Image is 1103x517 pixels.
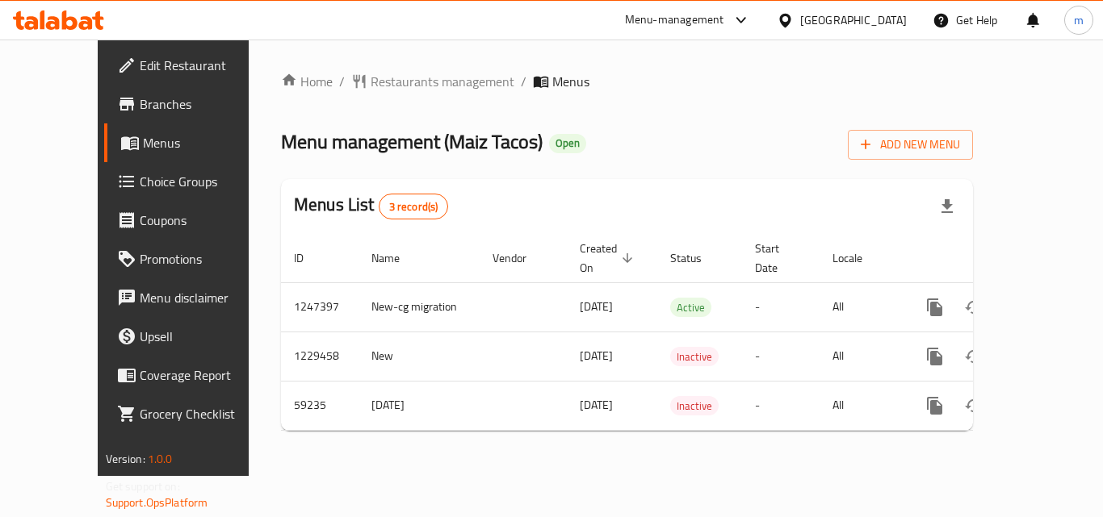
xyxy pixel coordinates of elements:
span: Promotions [140,249,269,269]
div: Open [549,134,586,153]
span: [DATE] [580,394,613,415]
span: Vendor [493,248,547,268]
a: Choice Groups [104,162,282,201]
span: Start Date [755,239,800,277]
span: Coupons [140,211,269,230]
a: Coverage Report [104,356,282,394]
span: Menus [552,72,589,91]
span: [DATE] [580,296,613,317]
span: m [1074,11,1084,29]
span: Menu disclaimer [140,288,269,307]
div: Total records count [379,194,449,219]
span: ID [294,248,325,268]
td: - [742,282,820,331]
table: enhanced table [281,234,1084,431]
span: Restaurants management [371,72,514,91]
td: New [359,331,480,381]
span: Name [371,248,421,268]
button: Add New Menu [848,130,973,160]
a: Branches [104,85,282,123]
td: New-cg migration [359,282,480,331]
span: Choice Groups [140,172,269,191]
span: Locale [832,248,883,268]
a: Upsell [104,317,282,356]
button: more [916,386,954,425]
a: Restaurants management [351,72,514,91]
td: - [742,381,820,430]
span: Branches [140,94,269,114]
td: 1247397 [281,282,359,331]
a: Promotions [104,240,282,278]
button: Change Status [954,337,993,376]
td: - [742,331,820,381]
h2: Menus List [294,193,448,219]
div: Menu-management [625,10,724,30]
a: Support.OpsPlatform [106,492,208,513]
td: [DATE] [359,381,480,430]
a: Edit Restaurant [104,46,282,85]
nav: breadcrumb [281,72,973,91]
th: Actions [903,234,1084,283]
a: Menus [104,123,282,162]
span: Menu management ( Maiz Tacos ) [281,123,543,160]
span: Version: [106,448,145,469]
td: All [820,282,903,331]
span: Active [670,298,711,317]
li: / [521,72,526,91]
span: Upsell [140,327,269,346]
span: Grocery Checklist [140,404,269,423]
a: Home [281,72,333,91]
span: [DATE] [580,345,613,366]
span: Status [670,248,723,268]
span: Open [549,136,586,150]
span: Menus [143,133,269,152]
span: Coverage Report [140,365,269,385]
td: All [820,381,903,430]
span: Created On [580,239,638,277]
div: [GEOGRAPHIC_DATA] [800,11,907,29]
li: / [339,72,345,91]
td: All [820,331,903,381]
button: Change Status [954,288,993,327]
td: 1229458 [281,331,359,381]
span: Inactive [670,397,719,415]
a: Menu disclaimer [104,278,282,317]
div: Inactive [670,396,719,415]
span: 1.0.0 [148,448,173,469]
button: more [916,337,954,376]
div: Export file [928,187,967,226]
button: more [916,288,954,327]
span: Edit Restaurant [140,56,269,75]
span: Get support on: [106,476,180,497]
div: Inactive [670,347,719,366]
div: Active [670,298,711,317]
span: Inactive [670,348,719,366]
button: Change Status [954,386,993,425]
span: 3 record(s) [380,199,448,215]
a: Grocery Checklist [104,394,282,433]
span: Add New Menu [861,135,960,155]
a: Coupons [104,201,282,240]
td: 59235 [281,381,359,430]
